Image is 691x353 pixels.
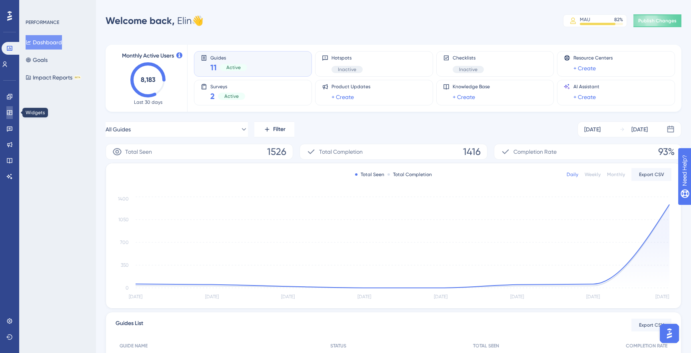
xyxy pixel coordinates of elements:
span: TOTAL SEEN [473,343,499,349]
button: Publish Changes [633,14,681,27]
div: [DATE] [584,125,601,134]
div: 82 % [614,16,623,23]
span: Guides List [116,319,143,331]
tspan: [DATE] [655,294,669,299]
tspan: [DATE] [586,294,600,299]
span: Publish Changes [638,18,677,24]
tspan: 700 [120,240,129,245]
span: Active [226,64,241,71]
button: Export CSV [631,319,671,331]
a: + Create [453,92,475,102]
span: Welcome back, [106,15,175,26]
a: + Create [573,92,596,102]
span: Export CSV [639,171,664,178]
div: [DATE] [631,125,648,134]
a: + Create [573,63,596,73]
iframe: UserGuiding AI Assistant Launcher [657,321,681,345]
a: + Create [332,92,354,102]
span: Product Updates [332,83,370,90]
tspan: [DATE] [205,294,219,299]
span: 93% [658,145,675,158]
tspan: [DATE] [434,294,447,299]
span: Export CSV [639,322,664,328]
span: Total Seen [125,147,152,157]
div: BETA [74,75,81,79]
span: Knowledge Base [453,83,490,90]
div: MAU [580,16,590,23]
tspan: [DATE] [357,294,371,299]
span: 11 [210,62,217,73]
span: AI Assistant [573,83,599,90]
span: Inactive [459,66,477,73]
span: 1526 [267,145,286,158]
button: Filter [254,121,294,137]
span: Hotspots [332,55,363,61]
div: Monthly [607,171,625,178]
span: 2 [210,91,215,102]
span: Monthly Active Users [122,51,174,61]
tspan: [DATE] [129,294,142,299]
tspan: 1400 [118,196,129,202]
span: Active [224,93,239,99]
span: GUIDE NAME [120,343,148,349]
tspan: [DATE] [510,294,524,299]
tspan: [DATE] [281,294,295,299]
span: Last 30 days [134,99,162,105]
span: COMPLETION RATE [626,343,667,349]
div: Elin 👋 [106,14,204,27]
span: Inactive [338,66,356,73]
div: PERFORMANCE [26,19,59,26]
span: Total Completion [319,147,363,157]
button: Dashboard [26,35,62,50]
button: Goals [26,53,48,67]
text: 8,183 [141,76,156,83]
span: Need Help? [19,2,50,12]
span: Filter [273,125,286,134]
span: Checklists [453,55,484,61]
div: Weekly [585,171,601,178]
div: Daily [567,171,578,178]
span: All Guides [106,125,131,134]
span: Surveys [210,83,245,89]
span: Resource Centers [573,55,613,61]
button: All Guides [106,121,248,137]
tspan: 0 [126,285,129,291]
button: Export CSV [631,168,671,181]
span: Guides [210,55,247,60]
span: STATUS [330,343,346,349]
button: Impact ReportsBETA [26,70,81,85]
span: Completion Rate [513,147,557,157]
span: 1416 [463,145,481,158]
div: Total Seen [355,171,384,178]
div: Total Completion [387,171,432,178]
tspan: 350 [121,262,129,268]
tspan: 1050 [118,217,129,222]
